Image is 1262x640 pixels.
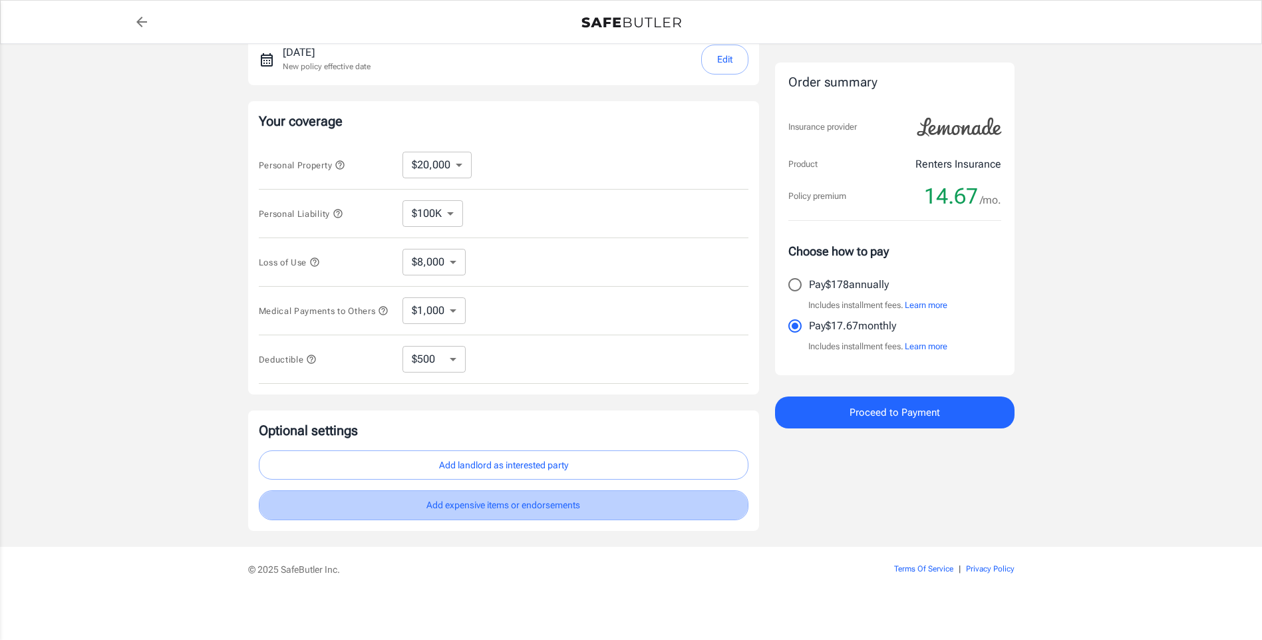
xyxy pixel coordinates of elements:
p: Policy premium [788,190,846,203]
button: Add landlord as interested party [259,450,748,480]
p: Includes installment fees. [808,299,947,312]
p: Pay $17.67 monthly [809,318,896,334]
span: Personal Property [259,160,345,170]
button: Loss of Use [259,254,320,270]
p: © 2025 SafeButler Inc. [248,563,819,576]
span: 14.67 [924,183,978,210]
button: Deductible [259,351,317,367]
button: Learn more [905,340,947,353]
button: Personal Property [259,157,345,173]
p: Insurance provider [788,120,857,134]
p: Optional settings [259,421,748,440]
button: Personal Liability [259,206,343,222]
span: | [959,564,961,573]
a: back to quotes [128,9,155,35]
span: Medical Payments to Others [259,306,389,316]
button: Proceed to Payment [775,397,1015,428]
p: New policy effective date [283,61,371,73]
p: [DATE] [283,45,371,61]
button: Edit [701,45,748,75]
p: Includes installment fees. [808,340,947,353]
p: Renters Insurance [915,156,1001,172]
img: Lemonade [909,108,1009,146]
p: Pay $178 annually [809,277,889,293]
p: Your coverage [259,112,748,130]
p: Product [788,158,818,171]
a: Privacy Policy [966,564,1015,573]
svg: New policy start date [259,52,275,68]
button: Learn more [905,299,947,312]
span: /mo. [980,191,1001,210]
p: Choose how to pay [788,242,1001,260]
span: Deductible [259,355,317,365]
img: Back to quotes [581,17,681,28]
a: Terms Of Service [894,564,953,573]
span: Loss of Use [259,257,320,267]
span: Personal Liability [259,209,343,219]
span: Proceed to Payment [850,404,940,421]
button: Add expensive items or endorsements [259,490,748,520]
button: Medical Payments to Others [259,303,389,319]
div: Order summary [788,73,1001,92]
